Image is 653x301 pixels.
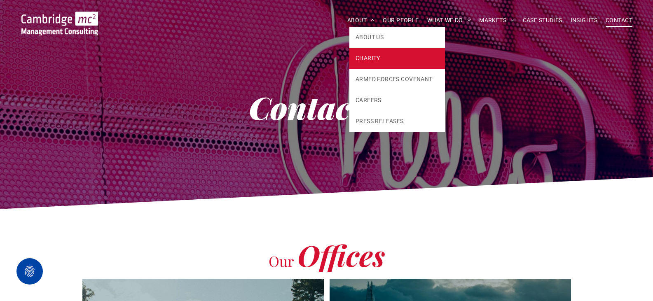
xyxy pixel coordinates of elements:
a: CONTACT [602,14,637,27]
a: WHAT WE DO [423,14,475,27]
a: CAREERS [349,90,445,111]
a: OUR PEOPLE [379,14,423,27]
a: CASE STUDIES [519,14,566,27]
span: ABOUT [347,14,375,27]
strong: Contact [249,86,362,128]
a: PRESS RELEASES [349,111,445,132]
span: ABOUT US [356,33,384,42]
span: Our [269,251,294,271]
span: Offices [297,236,385,274]
span: PRESS RELEASES [356,117,404,126]
a: CHARITY [349,48,445,69]
span: CHARITY [356,54,380,63]
a: ABOUT [343,14,379,27]
span: CAREERS [356,96,382,105]
a: Your Business Transformed | Cambridge Management Consulting [21,13,98,21]
a: INSIGHTS [566,14,602,27]
img: Go to Homepage [21,12,98,35]
span: ARMED FORCES COVENANT [356,75,433,84]
a: MARKETS [475,14,518,27]
a: ABOUT US [349,27,445,48]
a: ARMED FORCES COVENANT [349,69,445,90]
